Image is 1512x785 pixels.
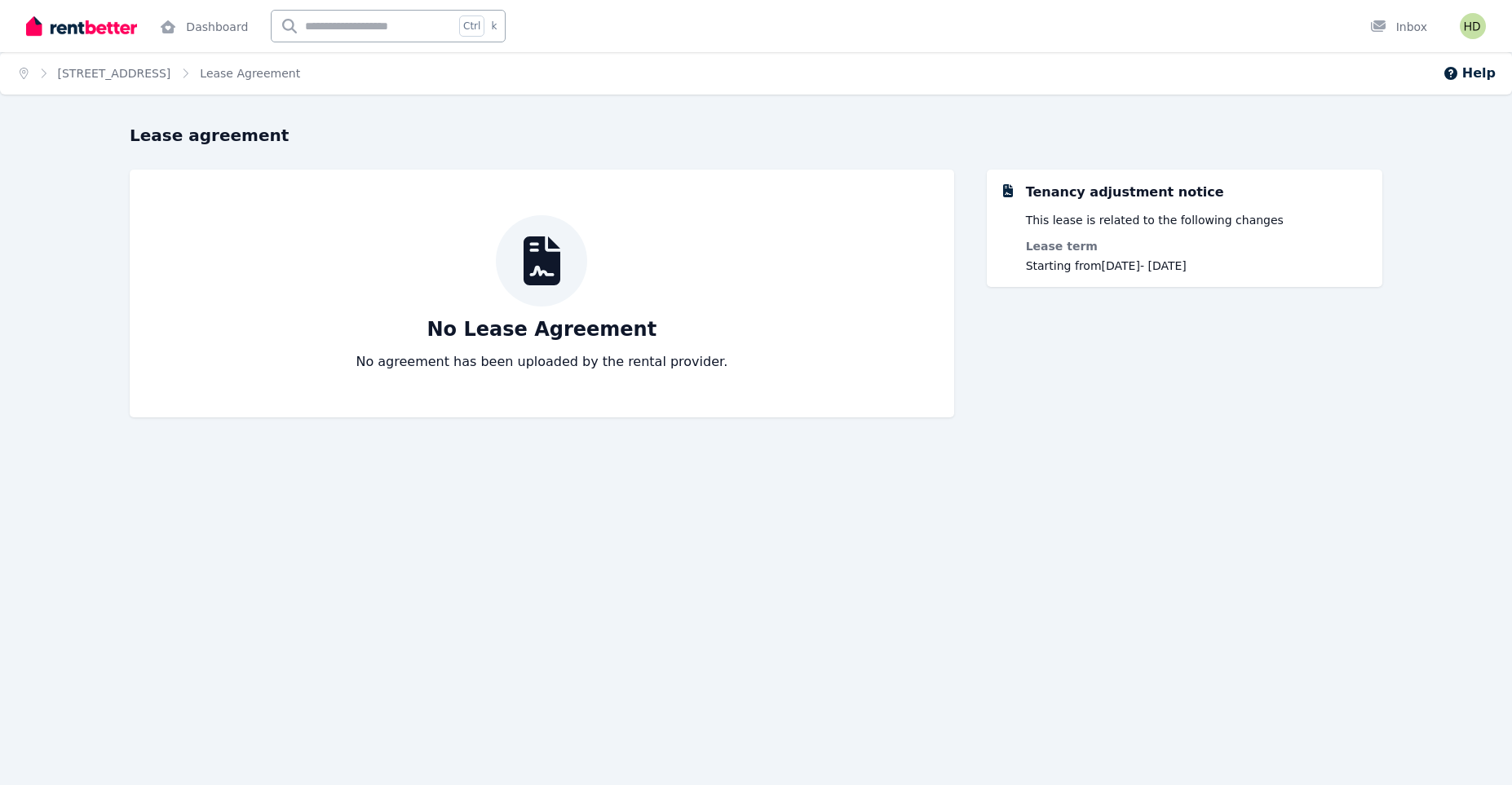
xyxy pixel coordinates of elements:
h1: Lease agreement [130,124,1382,147]
p: No agreement has been uploaded by the rental provider. [356,352,727,372]
a: [STREET_ADDRESS] [58,67,171,80]
div: Tenancy adjustment notice [1026,183,1224,202]
dd: Starting from [DATE] - [DATE] [1026,258,1187,274]
div: Inbox [1370,19,1427,35]
span: Ctrl [459,15,484,37]
img: Harry William James Dobbs [1460,13,1486,39]
img: RentBetter [26,14,137,38]
button: Help [1443,64,1496,83]
p: This lease is related to the following changes [1026,212,1284,228]
span: Lease Agreement [200,65,300,82]
span: k [491,20,497,33]
p: No Lease Agreement [427,316,657,342]
dt: Lease term [1026,238,1187,254]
